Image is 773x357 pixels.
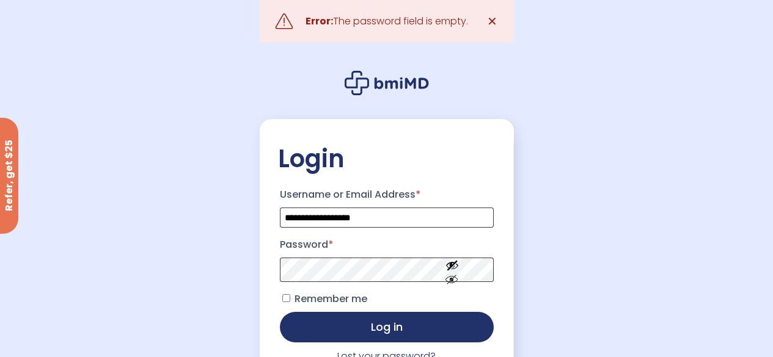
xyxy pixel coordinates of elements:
[487,13,497,30] span: ✕
[280,235,494,254] label: Password
[278,143,496,174] h2: Login
[480,9,505,34] a: ✕
[280,312,494,342] button: Log in
[418,249,486,291] button: Show password
[282,294,290,302] input: Remember me
[306,13,468,30] div: The password field is empty.
[295,292,367,306] span: Remember me
[306,14,333,28] strong: Error:
[280,185,494,204] label: Username or Email Address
